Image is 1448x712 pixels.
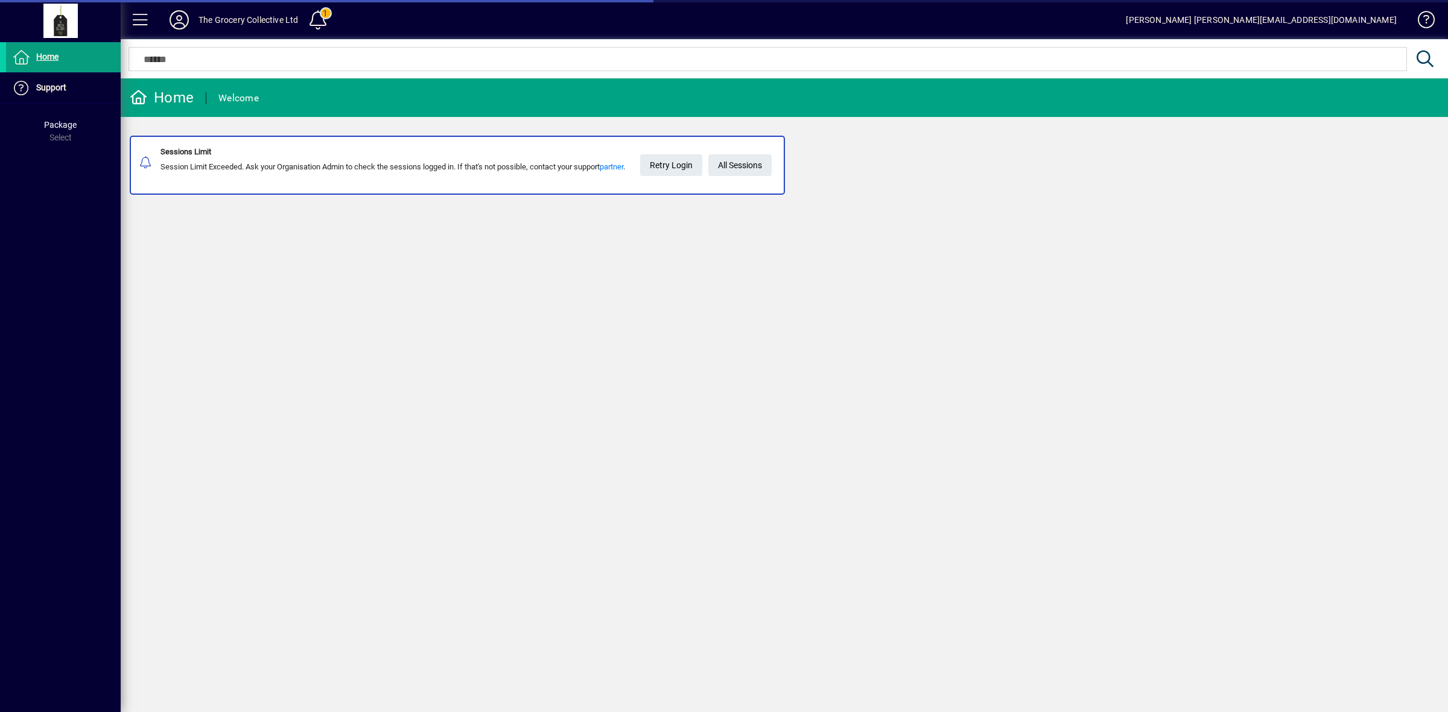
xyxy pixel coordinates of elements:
[160,9,198,31] button: Profile
[650,156,693,175] span: Retry Login
[218,89,259,108] div: Welcome
[36,52,59,61] span: Home
[1126,10,1397,30] div: [PERSON_NAME] [PERSON_NAME][EMAIL_ADDRESS][DOMAIN_NAME]
[198,10,299,30] div: The Grocery Collective Ltd
[640,154,702,176] button: Retry Login
[130,88,194,107] div: Home
[1409,2,1433,42] a: Knowledge Base
[160,146,625,158] div: Sessions Limit
[160,161,625,173] div: Session Limit Exceeded. Ask your Organisation Admin to check the sessions logged in. If that's no...
[121,136,1448,195] app-alert-notification-menu-item: Sessions Limit
[6,73,121,103] a: Support
[36,83,66,92] span: Support
[708,154,772,176] a: All Sessions
[600,162,623,171] a: partner
[718,156,762,175] span: All Sessions
[44,120,77,130] span: Package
